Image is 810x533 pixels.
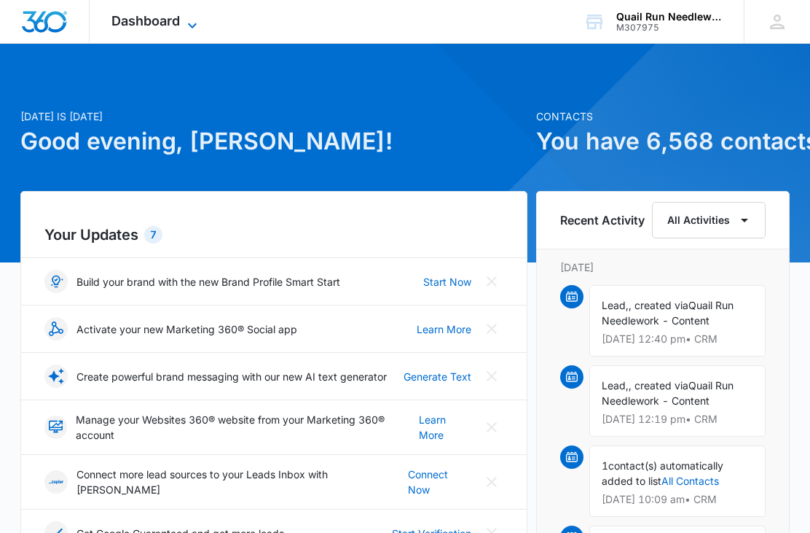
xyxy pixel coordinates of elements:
[652,202,766,238] button: All Activities
[602,379,629,392] span: Lead,
[111,13,180,28] span: Dashboard
[481,416,503,439] button: Close
[480,270,503,293] button: Close
[408,467,471,497] a: Connect Now
[560,211,645,229] h6: Recent Activity
[480,317,503,341] button: Close
[76,467,408,497] p: Connect more lead sources to your Leads Inbox with [PERSON_NAME]
[44,224,503,246] h2: Your Updates
[602,494,753,505] p: [DATE] 10:09 am • CRM
[602,334,753,344] p: [DATE] 12:40 pm • CRM
[536,124,790,159] h1: You have 6,568 contacts
[602,459,608,472] span: 1
[76,412,418,443] p: Manage your Websites 360® website from your Marketing 360® account
[423,274,471,289] a: Start Now
[560,260,766,275] p: [DATE]
[76,274,340,289] p: Build your brand with the new Brand Profile Smart Start
[616,23,723,33] div: account id
[76,369,387,384] p: Create powerful brand messaging with our new AI text generator
[20,109,527,124] p: [DATE] is [DATE]
[629,299,688,311] span: , created via
[602,299,629,311] span: Lead,
[661,475,719,487] a: All Contacts
[602,459,723,487] span: contact(s) automatically added to list
[144,226,162,244] div: 7
[481,470,504,494] button: Close
[419,412,472,443] a: Learn More
[480,365,503,388] button: Close
[20,124,527,159] h1: Good evening, [PERSON_NAME]!
[76,322,297,337] p: Activate your new Marketing 360® Social app
[602,414,753,424] p: [DATE] 12:19 pm • CRM
[417,322,471,337] a: Learn More
[404,369,471,384] a: Generate Text
[629,379,688,392] span: , created via
[536,109,790,124] p: Contacts
[616,11,723,23] div: account name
